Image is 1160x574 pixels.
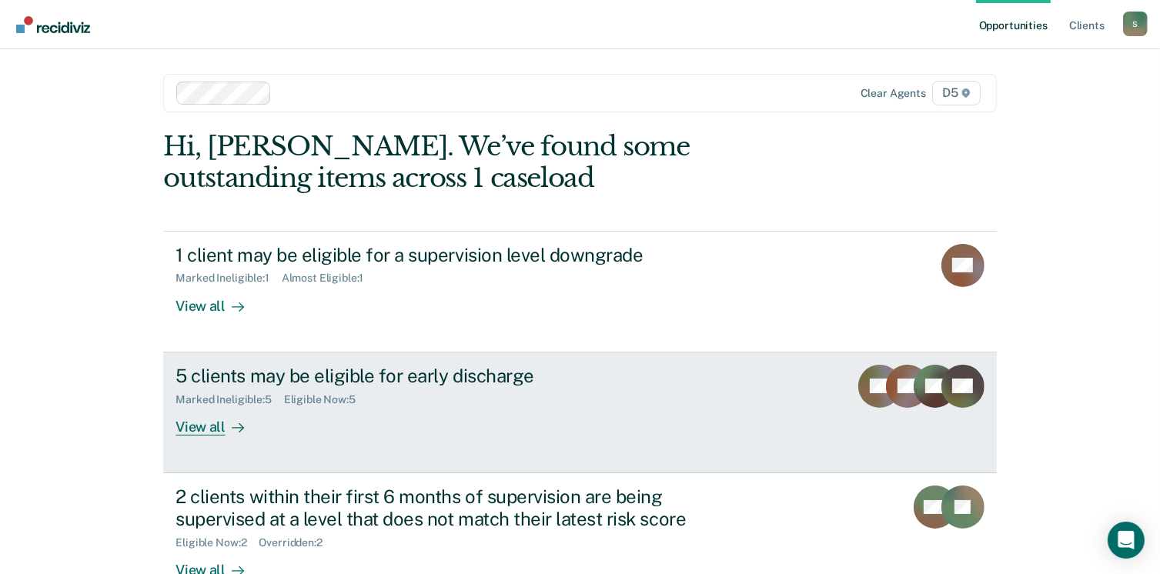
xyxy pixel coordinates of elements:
[163,131,830,194] div: Hi, [PERSON_NAME]. We’ve found some outstanding items across 1 caseload
[861,87,926,100] div: Clear agents
[176,272,281,285] div: Marked Ineligible : 1
[282,272,376,285] div: Almost Eligible : 1
[176,536,259,549] div: Eligible Now : 2
[1108,522,1145,559] div: Open Intercom Messenger
[176,285,262,315] div: View all
[176,244,716,266] div: 1 client may be eligible for a supervision level downgrade
[1123,12,1148,36] div: S
[932,81,981,105] span: D5
[176,405,262,436] div: View all
[284,393,368,406] div: Eligible Now : 5
[1123,12,1148,36] button: Profile dropdown button
[163,352,996,473] a: 5 clients may be eligible for early dischargeMarked Ineligible:5Eligible Now:5View all
[176,365,716,387] div: 5 clients may be eligible for early discharge
[259,536,334,549] div: Overridden : 2
[176,393,283,406] div: Marked Ineligible : 5
[16,16,90,33] img: Recidiviz
[163,231,996,352] a: 1 client may be eligible for a supervision level downgradeMarked Ineligible:1Almost Eligible:1Vie...
[176,486,716,530] div: 2 clients within their first 6 months of supervision are being supervised at a level that does no...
